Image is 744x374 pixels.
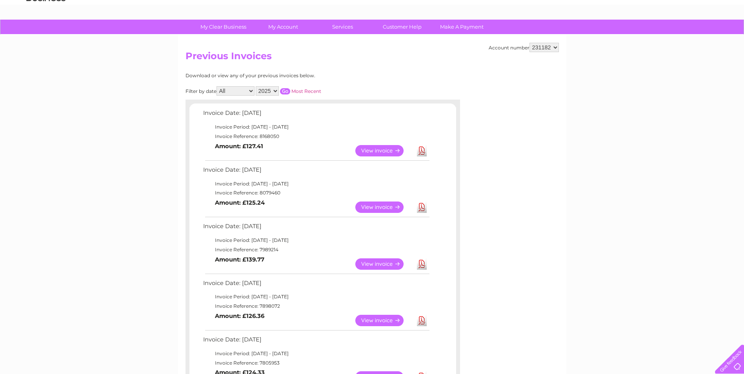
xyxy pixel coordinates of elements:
[676,33,687,39] a: Blog
[417,258,427,270] a: Download
[215,143,263,150] b: Amount: £127.41
[355,202,413,213] a: View
[489,43,559,52] div: Account number
[201,165,431,179] td: Invoice Date: [DATE]
[718,33,737,39] a: Log out
[201,122,431,132] td: Invoice Period: [DATE] - [DATE]
[215,256,264,263] b: Amount: £139.77
[201,349,431,358] td: Invoice Period: [DATE] - [DATE]
[201,188,431,198] td: Invoice Reference: 8079460
[355,145,413,156] a: View
[417,202,427,213] a: Download
[429,20,494,34] a: Make A Payment
[648,33,671,39] a: Telecoms
[201,108,431,122] td: Invoice Date: [DATE]
[201,245,431,254] td: Invoice Reference: 7989214
[215,199,265,206] b: Amount: £125.24
[310,20,375,34] a: Services
[215,312,264,320] b: Amount: £126.36
[201,358,431,368] td: Invoice Reference: 7805953
[186,51,559,65] h2: Previous Invoices
[201,221,431,236] td: Invoice Date: [DATE]
[355,258,413,270] a: View
[417,315,427,326] a: Download
[201,301,431,311] td: Invoice Reference: 7898072
[201,292,431,301] td: Invoice Period: [DATE] - [DATE]
[355,315,413,326] a: View
[187,4,558,38] div: Clear Business is a trading name of Verastar Limited (registered in [GEOGRAPHIC_DATA] No. 3667643...
[186,73,391,78] div: Download or view any of your previous invoices below.
[370,20,435,34] a: Customer Help
[596,4,650,14] a: 0333 014 3131
[201,236,431,245] td: Invoice Period: [DATE] - [DATE]
[417,145,427,156] a: Download
[26,20,66,44] img: logo.png
[251,20,315,34] a: My Account
[626,33,643,39] a: Energy
[201,334,431,349] td: Invoice Date: [DATE]
[201,179,431,189] td: Invoice Period: [DATE] - [DATE]
[186,86,391,96] div: Filter by date
[201,278,431,292] td: Invoice Date: [DATE]
[201,132,431,141] td: Invoice Reference: 8168050
[191,20,256,34] a: My Clear Business
[692,33,711,39] a: Contact
[606,33,621,39] a: Water
[291,88,321,94] a: Most Recent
